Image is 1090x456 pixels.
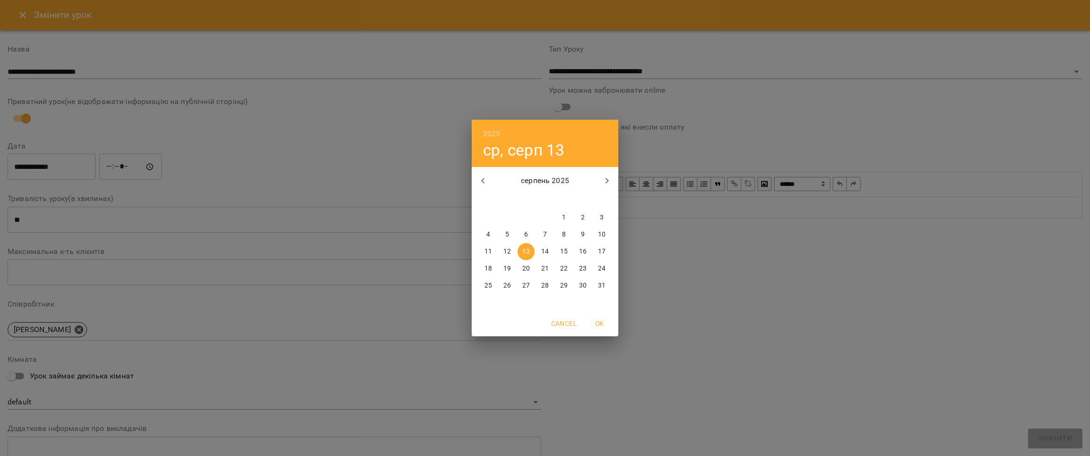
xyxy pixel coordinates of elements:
[518,243,535,260] button: 13
[555,226,572,243] button: 8
[480,243,497,260] button: 11
[593,195,610,204] span: нд
[541,247,549,256] p: 14
[562,230,566,239] p: 8
[480,195,497,204] span: пн
[593,243,610,260] button: 17
[543,230,547,239] p: 7
[560,264,568,273] p: 22
[555,243,572,260] button: 15
[574,277,591,294] button: 30
[574,209,591,226] button: 2
[484,281,492,290] p: 25
[593,226,610,243] button: 10
[555,260,572,277] button: 22
[483,140,565,160] button: ср, серп 13
[536,243,554,260] button: 14
[503,247,511,256] p: 12
[518,260,535,277] button: 20
[499,226,516,243] button: 5
[560,281,568,290] p: 29
[480,226,497,243] button: 4
[499,195,516,204] span: вт
[588,318,611,329] span: OK
[518,277,535,294] button: 27
[574,243,591,260] button: 16
[598,247,606,256] p: 17
[522,264,530,273] p: 20
[499,260,516,277] button: 19
[562,213,566,222] p: 1
[536,226,554,243] button: 7
[518,195,535,204] span: ср
[555,209,572,226] button: 1
[484,264,492,273] p: 18
[480,260,497,277] button: 18
[598,264,606,273] p: 24
[541,264,549,273] p: 21
[551,318,577,329] span: Cancel
[494,175,596,186] p: серпень 2025
[536,277,554,294] button: 28
[541,281,549,290] p: 28
[593,260,610,277] button: 24
[518,226,535,243] button: 6
[536,195,554,204] span: чт
[522,281,530,290] p: 27
[503,264,511,273] p: 19
[584,315,615,332] button: OK
[593,209,610,226] button: 3
[499,277,516,294] button: 26
[593,277,610,294] button: 31
[600,213,604,222] p: 3
[522,247,530,256] p: 13
[484,247,492,256] p: 11
[579,281,587,290] p: 30
[574,260,591,277] button: 23
[574,195,591,204] span: сб
[547,315,580,332] button: Cancel
[598,281,606,290] p: 31
[581,213,585,222] p: 2
[536,260,554,277] button: 21
[598,230,606,239] p: 10
[579,247,587,256] p: 16
[505,230,509,239] p: 5
[560,247,568,256] p: 15
[555,277,572,294] button: 29
[524,230,528,239] p: 6
[483,127,501,140] button: 2025
[579,264,587,273] p: 23
[480,277,497,294] button: 25
[499,243,516,260] button: 12
[503,281,511,290] p: 26
[574,226,591,243] button: 9
[555,195,572,204] span: пт
[581,230,585,239] p: 9
[486,230,490,239] p: 4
